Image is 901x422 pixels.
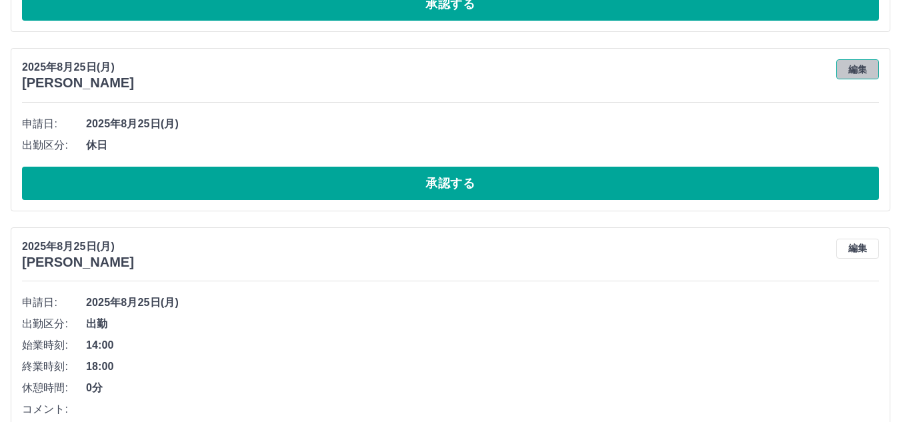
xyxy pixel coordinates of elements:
[22,401,86,417] span: コメント:
[836,239,879,259] button: 編集
[22,380,86,396] span: 休憩時間:
[22,116,86,132] span: 申請日:
[22,295,86,311] span: 申請日:
[22,239,134,255] p: 2025年8月25日(月)
[86,137,879,153] span: 休日
[836,59,879,79] button: 編集
[22,255,134,270] h3: [PERSON_NAME]
[22,137,86,153] span: 出勤区分:
[86,316,879,332] span: 出勤
[86,116,879,132] span: 2025年8月25日(月)
[86,337,879,353] span: 14:00
[22,167,879,200] button: 承認する
[86,295,879,311] span: 2025年8月25日(月)
[22,316,86,332] span: 出勤区分:
[22,337,86,353] span: 始業時刻:
[86,359,879,375] span: 18:00
[22,59,134,75] p: 2025年8月25日(月)
[22,359,86,375] span: 終業時刻:
[86,380,879,396] span: 0分
[22,75,134,91] h3: [PERSON_NAME]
